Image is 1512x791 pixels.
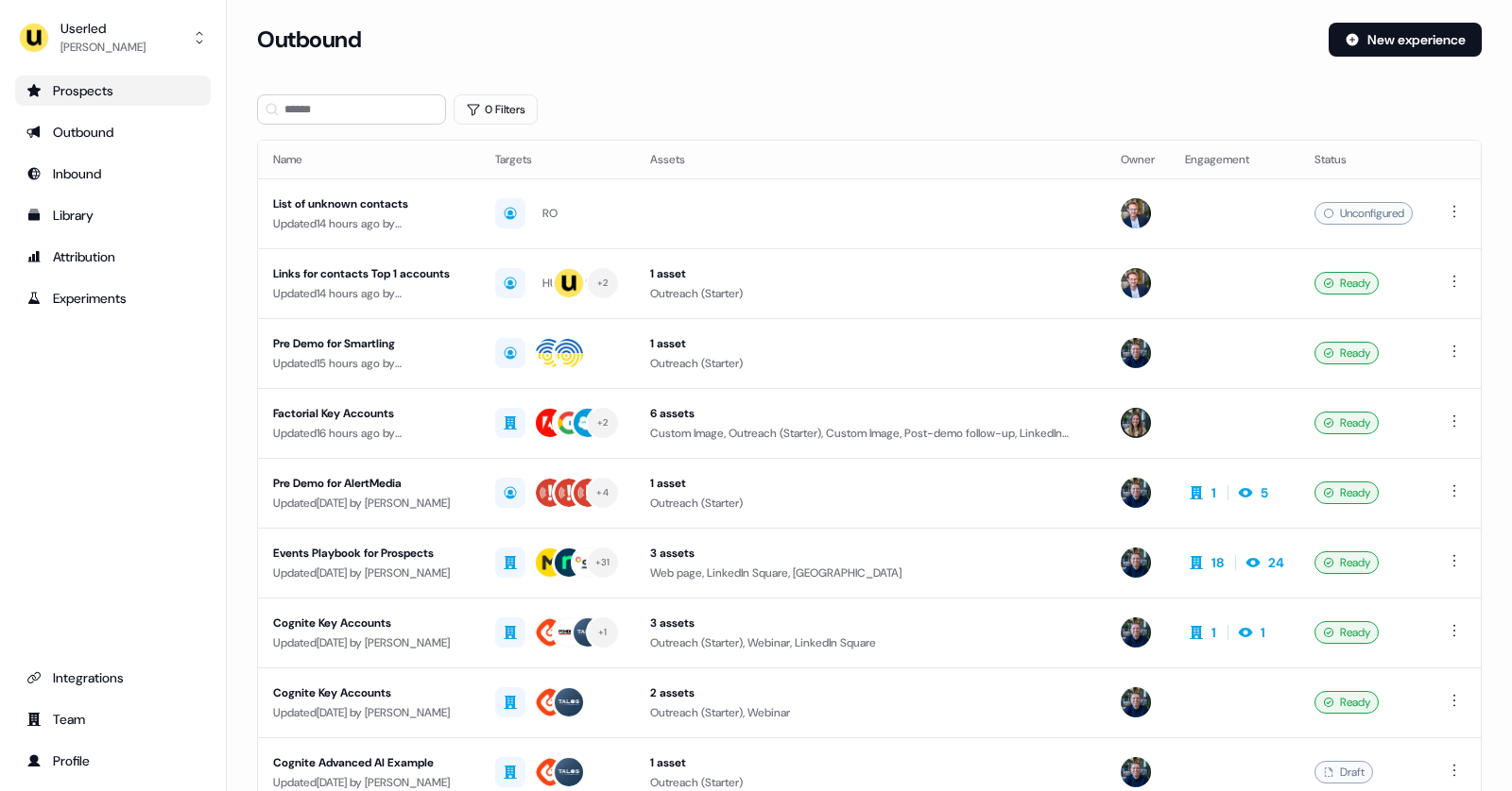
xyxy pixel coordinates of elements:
[273,194,465,213] div: List of unknown contacts
[273,544,465,563] div: Events Playbook for Prospects
[1261,623,1265,642] div: 1
[1314,691,1379,714] div: Ready
[1121,478,1151,508] img: James
[650,703,1091,722] div: Outreach (Starter), Webinar
[15,15,211,60] button: Userled[PERSON_NAME]
[15,746,211,776] a: Go to profile
[650,564,1091,582] div: Web page, LinkedIn Square, [GEOGRAPHIC_DATA]
[15,283,211,313] a: Go to experiments
[15,76,211,106] a: Go to prospects
[1211,483,1216,502] div: 1
[15,242,211,272] a: Go to attribution
[597,414,609,431] div: + 2
[15,117,211,147] a: Go to outbound experience
[26,751,199,770] div: Profile
[15,200,211,230] a: Go to templates
[650,683,1091,702] div: 2 assets
[650,544,1091,563] div: 3 assets
[480,141,635,178] th: Targets
[26,123,199,142] div: Outbound
[26,164,199,183] div: Inbound
[273,753,465,772] div: Cognite Advanced AI Example
[257,25,361,54] h3: Outbound
[1121,547,1151,578] img: James
[1314,342,1379,364] div: Ready
[273,404,465,423] div: Factorial Key Accounts
[542,204,558,223] div: RO
[1121,687,1151,717] img: James
[454,94,538,125] button: 0 Filters
[26,289,199,308] div: Experiments
[1314,202,1413,225] div: Unconfigured
[15,159,211,189] a: Go to Inbound
[1121,408,1151,438] img: Charlotte
[597,275,609,292] div: + 2
[1314,551,1379,574] div: Ready
[1121,757,1151,787] img: James
[15,704,211,734] a: Go to team
[650,354,1091,373] div: Outreach (Starter)
[273,564,465,582] div: Updated [DATE] by [PERSON_NAME]
[1314,621,1379,644] div: Ready
[60,19,146,38] div: Userled
[1170,141,1299,178] th: Engagement
[1268,553,1284,572] div: 24
[1211,553,1224,572] div: 18
[273,264,465,283] div: Links for contacts Top 1 accounts
[26,247,199,266] div: Attribution
[650,284,1091,303] div: Outreach (Starter)
[273,214,465,233] div: Updated 14 hours ago by [PERSON_NAME]
[273,614,465,632] div: Cognite Key Accounts
[26,710,199,729] div: Team
[650,404,1091,423] div: 6 assets
[273,633,465,652] div: Updated [DATE] by [PERSON_NAME]
[273,683,465,702] div: Cognite Key Accounts
[1329,23,1482,57] button: New experience
[650,614,1091,632] div: 3 assets
[1261,483,1268,502] div: 5
[650,494,1091,513] div: Outreach (Starter)
[1121,617,1151,648] img: James
[1106,141,1170,178] th: Owner
[596,484,609,501] div: + 4
[1299,141,1428,178] th: Status
[15,663,211,693] a: Go to integrations
[1314,481,1379,504] div: Ready
[26,206,199,225] div: Library
[1121,268,1151,298] img: Yann
[595,554,610,571] div: + 31
[273,474,465,493] div: Pre Demo for AlertMedia
[26,81,199,100] div: Prospects
[650,474,1091,493] div: 1 asset
[650,334,1091,353] div: 1 asset
[273,494,465,513] div: Updated [DATE] by [PERSON_NAME]
[635,141,1106,178] th: Assets
[1314,761,1373,783] div: Draft
[598,624,608,641] div: + 1
[273,334,465,353] div: Pre Demo for Smartling
[273,284,465,303] div: Updated 14 hours ago by [PERSON_NAME]
[542,274,558,293] div: HU
[273,703,465,722] div: Updated [DATE] by [PERSON_NAME]
[1314,412,1379,434] div: Ready
[273,354,465,373] div: Updated 15 hours ago by [PERSON_NAME]
[650,753,1091,772] div: 1 asset
[1211,623,1216,642] div: 1
[1121,338,1151,368] img: James
[273,424,465,443] div: Updated 16 hours ago by [PERSON_NAME]
[1314,272,1379,295] div: Ready
[60,38,146,57] div: [PERSON_NAME]
[1121,198,1151,228] img: Yann
[650,424,1091,443] div: Custom Image, Outreach (Starter), Custom Image, Post-demo follow-up, LinkedIn Square, Webinar
[650,633,1091,652] div: Outreach (Starter), Webinar, LinkedIn Square
[26,668,199,687] div: Integrations
[258,141,480,178] th: Name
[650,264,1091,283] div: 1 asset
